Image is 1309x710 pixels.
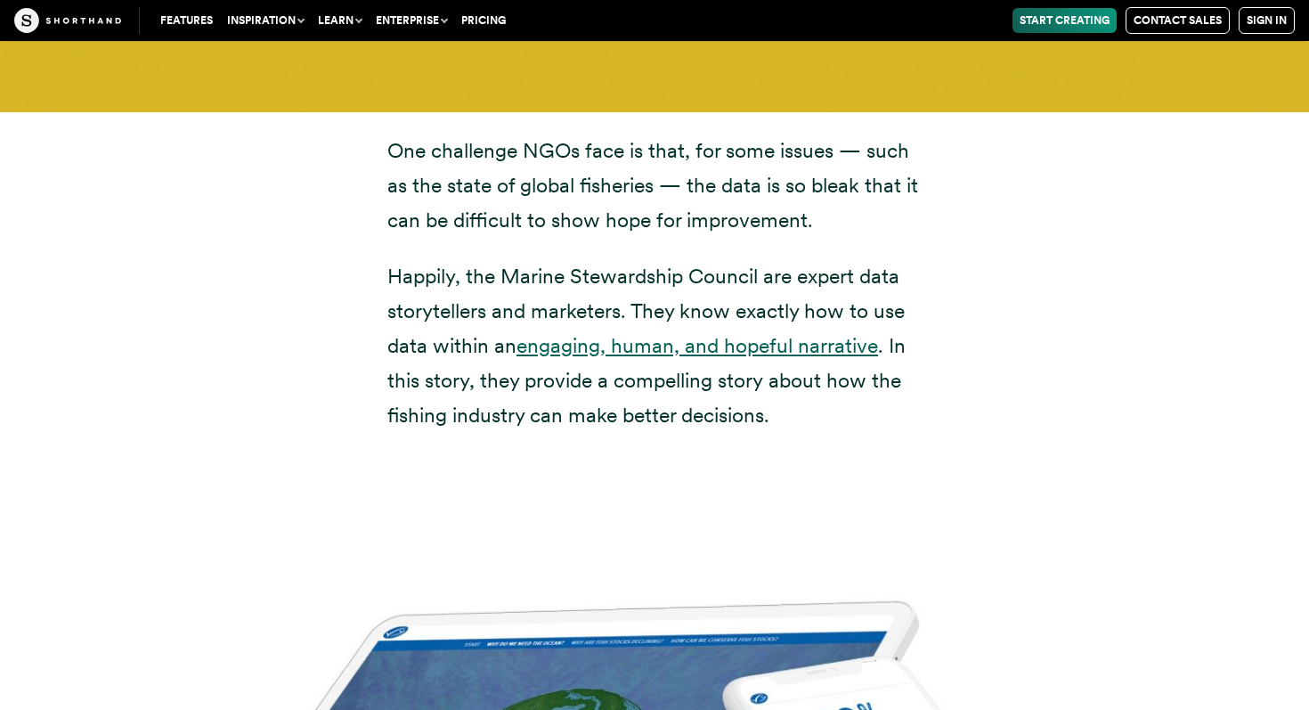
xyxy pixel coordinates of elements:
button: Enterprise [369,8,454,33]
button: Inspiration [220,8,311,33]
a: Sign in [1239,7,1295,34]
button: Learn [311,8,369,33]
a: Contact Sales [1126,7,1230,34]
a: Start Creating [1012,8,1117,33]
p: One challenge NGOs face is that, for some issues — such as the state of global fisheries — the da... [387,134,922,238]
a: Features [153,8,220,33]
a: engaging, human, and hopeful narrative [516,333,878,358]
img: The Craft [14,8,121,33]
a: Pricing [454,8,513,33]
p: Happily, the Marine Stewardship Council are expert data storytellers and marketers. They know exa... [387,259,922,433]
